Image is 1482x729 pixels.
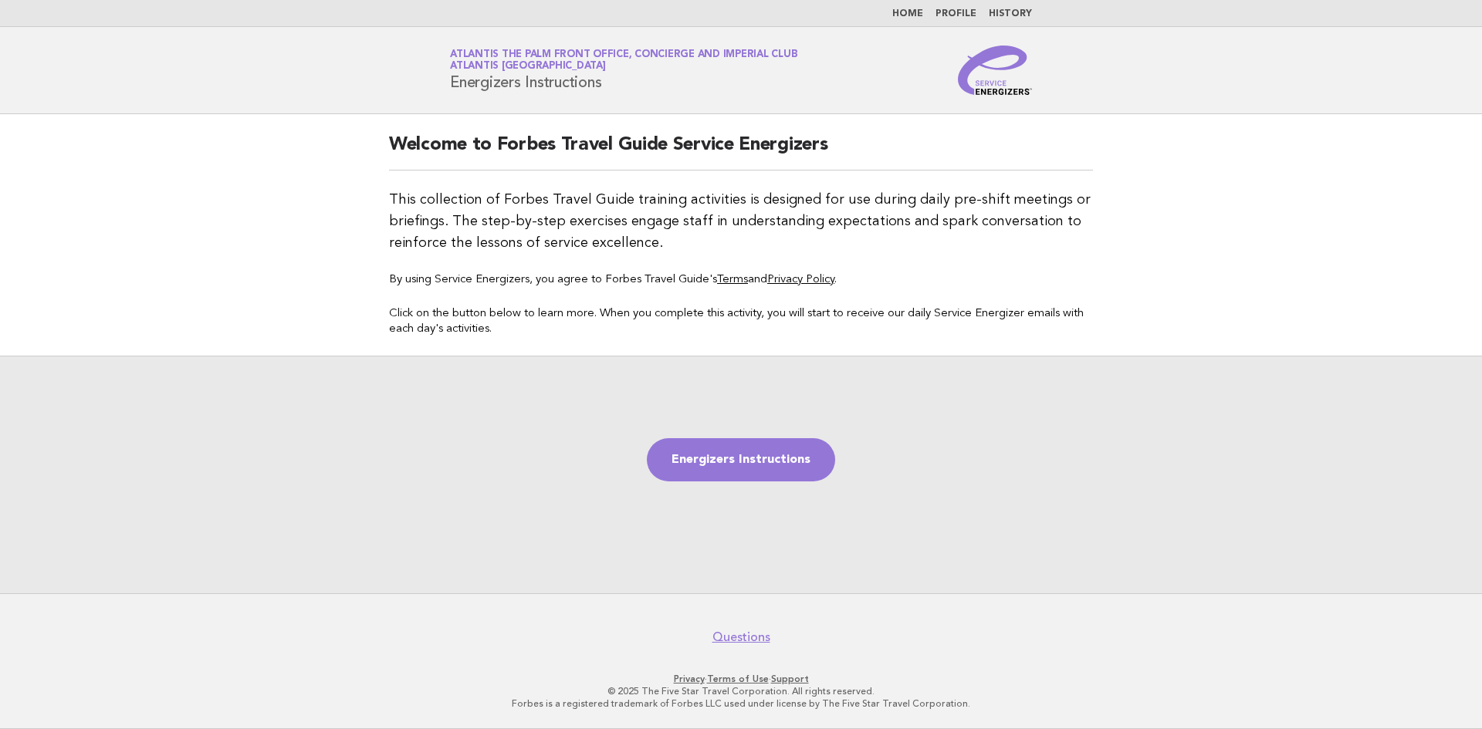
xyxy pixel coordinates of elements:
[892,9,923,19] a: Home
[389,272,1093,288] p: By using Service Energizers, you agree to Forbes Travel Guide's and .
[269,697,1213,710] p: Forbes is a registered trademark of Forbes LLC used under license by The Five Star Travel Corpora...
[450,49,797,71] a: Atlantis The Palm Front Office, Concierge and Imperial ClubAtlantis [GEOGRAPHIC_DATA]
[936,9,976,19] a: Profile
[269,673,1213,685] p: · ·
[450,50,797,90] h1: Energizers Instructions
[717,274,748,285] a: Terms
[389,189,1093,254] p: This collection of Forbes Travel Guide training activities is designed for use during daily pre-s...
[674,673,705,684] a: Privacy
[389,133,1093,170] h2: Welcome to Forbes Travel Guide Service Energizers
[450,62,606,72] span: Atlantis [GEOGRAPHIC_DATA]
[389,306,1093,337] p: Click on the button below to learn more. When you complete this activity, you will start to recei...
[647,438,835,481] a: Energizers Instructions
[771,673,809,684] a: Support
[712,629,770,645] a: Questions
[707,673,769,684] a: Terms of Use
[269,685,1213,697] p: © 2025 The Five Star Travel Corporation. All rights reserved.
[989,9,1032,19] a: History
[767,274,834,285] a: Privacy Policy
[958,46,1032,95] img: Service Energizers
